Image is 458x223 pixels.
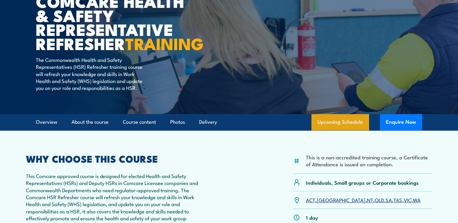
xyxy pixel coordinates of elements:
[125,30,204,56] strong: TRAINING
[385,196,392,203] a: SA
[306,214,318,221] p: 1 day
[316,196,365,203] a: [GEOGRAPHIC_DATA]
[393,196,402,203] a: TAS
[36,114,57,130] a: Overview
[380,114,422,130] button: Enquire Now
[306,196,315,203] a: ACT
[306,196,420,203] p: , , , , , , ,
[170,114,185,130] a: Photos
[367,196,373,203] a: NT
[26,172,202,222] p: This Comcare approved course is designed for elected Health and Safety Representatives (HSRs) and...
[374,196,384,203] a: QLD
[123,114,156,130] a: Course content
[199,114,217,130] a: Delivery
[72,114,109,130] a: About the course
[306,179,418,186] p: Individuals, Small groups or Corporate bookings
[403,196,411,203] a: VIC
[26,154,202,163] h2: WHY CHOOSE THIS COURSE
[306,154,432,168] li: This is a non-accredited training course, a Certificate of Attendance is issued on completion.
[36,56,146,91] p: The Commonwealth Health and Safety Representatives (HSR) Refresher training course will refresh y...
[413,196,420,203] a: WA
[311,114,369,130] a: Upcoming Schedule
